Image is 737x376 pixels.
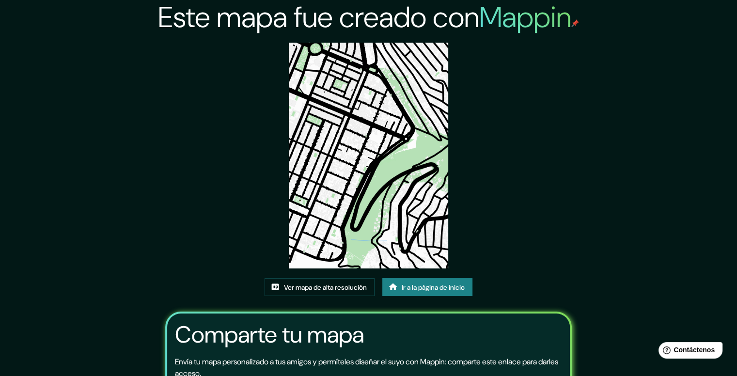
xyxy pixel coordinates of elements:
a: Ir a la página de inicio [382,278,472,297]
font: Comparte tu mapa [175,319,364,350]
img: pin de mapeo [571,19,579,27]
iframe: Lanzador de widgets de ayuda [651,338,726,365]
a: Ver mapa de alta resolución [265,278,375,297]
font: Ver mapa de alta resolución [284,283,367,292]
img: created-map [289,43,448,268]
font: Ir a la página de inicio [402,283,465,292]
